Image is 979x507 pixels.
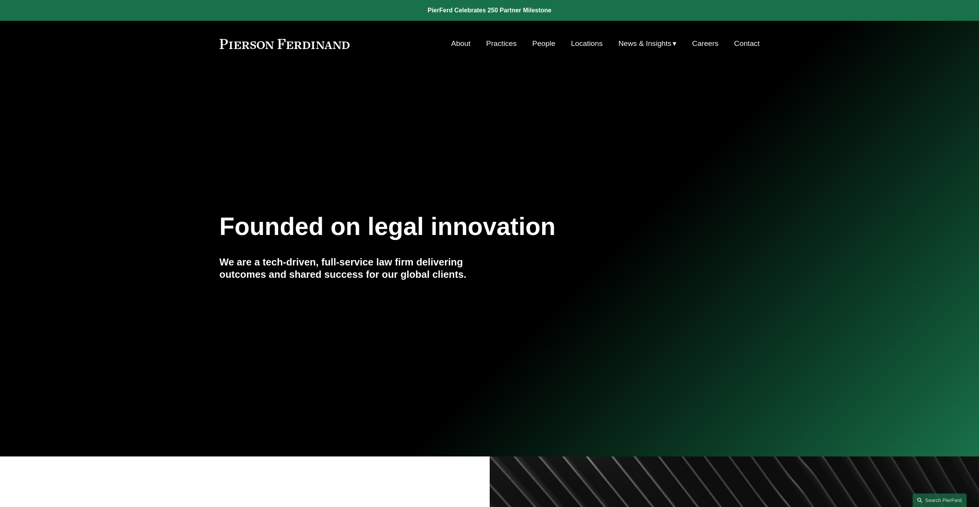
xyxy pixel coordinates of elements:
span: News & Insights [618,37,671,51]
a: About [451,36,470,51]
a: Contact [734,36,759,51]
a: folder dropdown [618,36,676,51]
a: Search this site [913,493,967,507]
h1: Founded on legal innovation [220,213,670,241]
h4: We are a tech-driven, full-service law firm delivering outcomes and shared success for our global... [220,256,490,281]
a: Locations [571,36,603,51]
a: Careers [692,36,719,51]
a: People [532,36,555,51]
a: Practices [486,36,517,51]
